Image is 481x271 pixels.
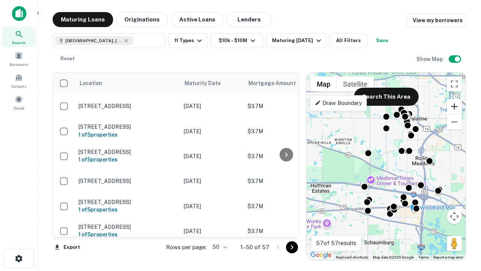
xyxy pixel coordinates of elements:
[447,209,462,224] button: Map camera controls
[248,152,323,160] p: $3.7M
[79,103,176,110] p: [STREET_ADDRESS]
[79,230,176,239] h6: 1 of 5 properties
[2,27,35,47] a: Search
[407,14,466,27] a: View my borrowers
[416,55,444,63] h6: Show Map
[75,73,180,94] th: Location
[336,255,368,260] button: Keyboard shortcuts
[248,202,323,210] p: $3.7M
[240,243,269,252] p: 1–50 of 57
[309,250,333,260] a: Open this area in Google Maps (opens a new window)
[248,227,323,235] p: $3.7M
[316,239,356,248] p: 57 of 57 results
[184,227,240,235] p: [DATE]
[447,76,462,91] button: Toggle fullscreen view
[79,199,176,206] p: [STREET_ADDRESS]
[286,241,298,253] button: Go to next page
[248,79,306,88] span: Mortgage Amount
[11,83,26,89] span: Contacts
[53,242,82,253] button: Export
[166,243,207,252] p: Rows per page:
[248,127,323,135] p: $3.7M
[373,255,414,259] span: Map data ©2025 Google
[180,73,244,94] th: Maturity Date
[354,88,419,106] button: Search This Area
[248,102,323,110] p: $3.7M
[315,99,362,108] p: Draw Boundary
[443,211,481,247] iframe: Chat Widget
[14,105,24,111] span: Saved
[184,177,240,185] p: [DATE]
[65,37,122,44] span: [GEOGRAPHIC_DATA], [GEOGRAPHIC_DATA]
[79,224,176,230] p: [STREET_ADDRESS]
[272,36,323,45] div: Maturing [DATE]
[10,61,28,67] span: Borrowers
[307,73,466,260] div: 0 0
[184,202,240,210] p: [DATE]
[184,127,240,135] p: [DATE]
[2,70,35,91] a: Contacts
[79,149,176,155] p: [STREET_ADDRESS]
[309,250,333,260] img: Google
[337,76,374,91] button: Show satellite imagery
[185,79,230,88] span: Maturity Date
[184,102,240,110] p: [DATE]
[79,206,176,214] h6: 1 of 5 properties
[79,123,176,130] p: [STREET_ADDRESS]
[227,12,272,27] button: Lenders
[12,40,26,46] span: Search
[79,178,176,184] p: [STREET_ADDRESS]
[447,114,462,129] button: Zoom out
[2,49,35,69] a: Borrowers
[210,33,263,48] button: $10k - $10M
[56,51,80,66] button: Reset
[447,99,462,114] button: Zoom in
[244,73,327,94] th: Mortgage Amount
[79,131,176,139] h6: 1 of 5 properties
[12,6,26,21] img: capitalize-icon.png
[310,76,337,91] button: Show street map
[171,12,224,27] button: Active Loans
[330,33,367,48] button: All Filters
[79,79,102,88] span: Location
[433,255,463,259] a: Report a map error
[248,177,323,185] p: $3.7M
[116,12,168,27] button: Originations
[2,92,35,113] a: Saved
[418,255,429,259] a: Terms (opens in new tab)
[168,33,207,48] button: 11 Types
[79,155,176,164] h6: 1 of 5 properties
[184,152,240,160] p: [DATE]
[370,33,394,48] button: Save your search to get updates of matches that match your search criteria.
[53,12,113,27] button: Maturing Loans
[266,33,327,48] button: Maturing [DATE]
[210,242,228,253] div: 50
